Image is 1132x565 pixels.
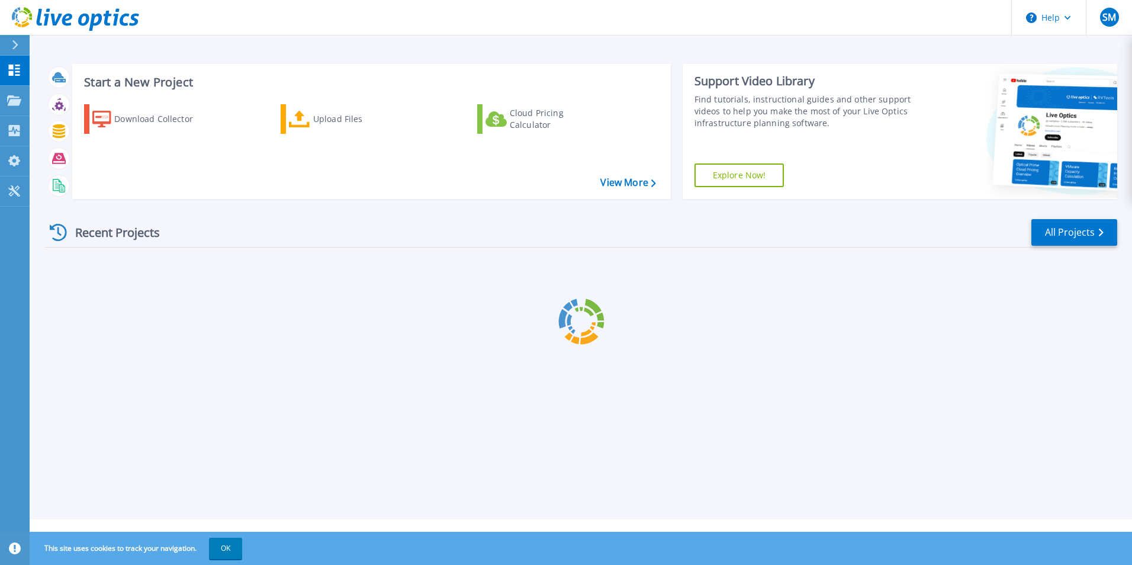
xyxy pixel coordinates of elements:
[209,538,242,559] button: OK
[477,104,609,134] a: Cloud Pricing Calculator
[313,107,408,131] div: Upload Files
[694,163,784,187] a: Explore Now!
[46,218,176,247] div: Recent Projects
[114,107,209,131] div: Download Collector
[84,76,655,89] h3: Start a New Project
[1102,12,1116,22] span: SM
[694,73,916,89] div: Support Video Library
[510,107,604,131] div: Cloud Pricing Calculator
[694,94,916,129] div: Find tutorials, instructional guides and other support videos to help you make the most of your L...
[33,538,242,559] span: This site uses cookies to track your navigation.
[600,177,655,188] a: View More
[1031,219,1117,246] a: All Projects
[84,104,216,134] a: Download Collector
[281,104,413,134] a: Upload Files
